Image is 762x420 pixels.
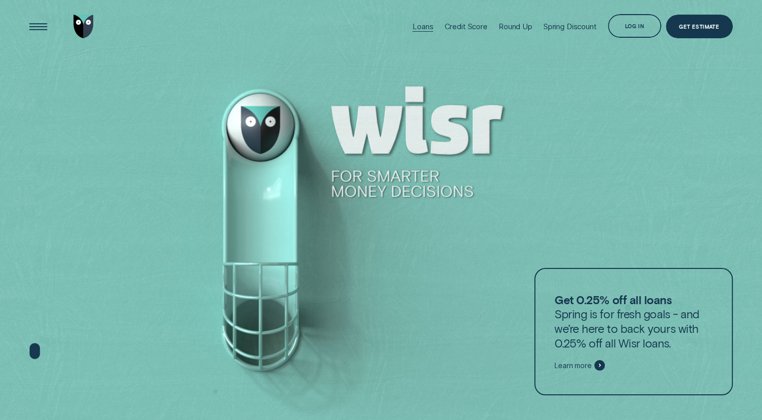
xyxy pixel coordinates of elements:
[499,22,532,31] div: Round Up
[608,14,661,38] button: Log in
[26,15,50,39] button: Open Menu
[555,293,671,307] strong: Get 0.25% off all loans
[534,268,732,395] a: Get 0.25% off all loansSpring is for fresh goals - and we’re here to back yours with 0.25% off al...
[666,15,733,39] a: Get Estimate
[74,15,94,39] img: Wisr
[445,22,488,31] div: Credit Score
[555,361,592,370] span: Learn more
[543,22,597,31] div: Spring Discount
[412,22,433,31] div: Loans
[555,293,713,351] p: Spring is for fresh goals - and we’re here to back yours with 0.25% off all Wisr loans.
